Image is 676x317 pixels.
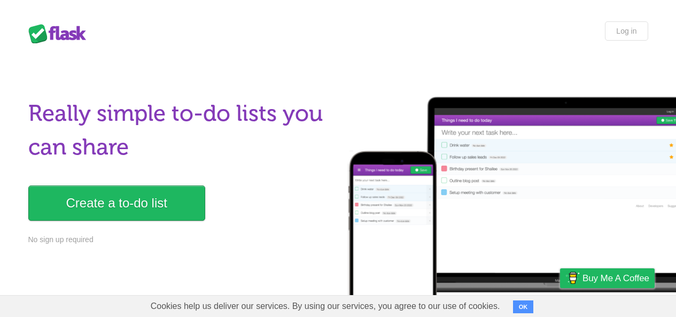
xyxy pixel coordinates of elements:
[560,268,655,288] a: Buy me a coffee
[140,296,511,317] span: Cookies help us deliver our services. By using our services, you agree to our use of cookies.
[28,234,332,245] p: No sign up required
[28,24,92,43] div: Flask Lists
[28,97,332,164] h1: Really simple to-do lists you can share
[605,21,648,41] a: Log in
[28,185,205,221] a: Create a to-do list
[565,269,580,287] img: Buy me a coffee
[582,269,649,288] span: Buy me a coffee
[513,300,534,313] button: OK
